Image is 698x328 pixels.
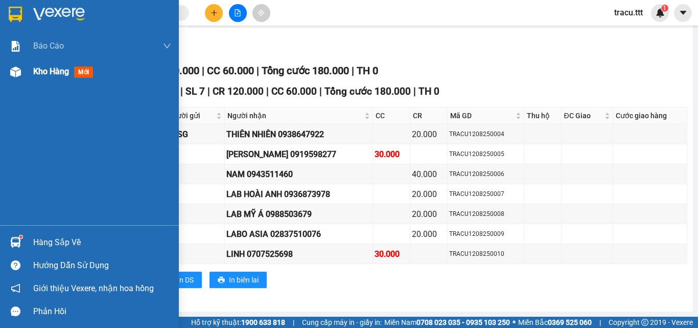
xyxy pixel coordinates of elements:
[679,8,688,17] span: caret-down
[163,42,171,50] span: down
[373,107,410,124] th: CC
[352,64,354,77] span: |
[11,283,20,293] span: notification
[412,228,446,240] div: 20.000
[10,41,21,52] img: solution-icon
[226,228,370,240] div: LABO ASIA 02837510076
[33,258,171,273] div: Hướng dẫn sử dụng
[412,188,446,201] div: 20.000
[180,85,183,97] span: |
[229,4,247,22] button: file-add
[271,85,317,97] span: CC 60.000
[33,67,69,76] span: Kho hàng
[449,129,522,139] div: TRACU1208250004
[205,4,223,22] button: plus
[606,6,651,19] span: tracu.ttt
[266,85,269,97] span: |
[449,249,522,259] div: TRACU1208250010
[410,107,448,124] th: CR
[449,169,522,179] div: TRACU1208250006
[293,317,294,328] span: |
[302,317,382,328] span: Cung cấp máy in - giấy in:
[19,235,22,238] sup: 1
[33,304,171,319] div: Phản hồi
[33,235,171,250] div: Hàng sắp về
[226,248,370,260] div: LINH 0707525698
[599,317,601,328] span: |
[226,148,370,161] div: [PERSON_NAME] 0919598277
[513,320,516,324] span: ⚪️
[641,319,648,326] span: copyright
[418,85,439,97] span: TH 0
[202,64,204,77] span: |
[241,318,285,326] strong: 1900 633 818
[450,110,514,121] span: Mã GD
[33,282,154,295] span: Giới thiệu Vexere, nhận hoa hồng
[663,5,666,12] span: 1
[226,188,370,201] div: LAB HOÀI ANH 0936873978
[11,260,20,270] span: question-circle
[384,317,510,328] span: Miền Nam
[661,5,668,12] sup: 1
[412,168,446,181] div: 40.000
[448,164,524,184] td: TRACU1208250006
[158,272,202,288] button: printerIn DS
[448,124,524,144] td: TRACU1208250004
[449,149,522,159] div: TRACU1208250005
[448,144,524,164] td: TRACU1208250005
[357,64,378,77] span: TH 0
[252,4,270,22] button: aim
[656,8,665,17] img: icon-new-feature
[10,237,21,248] img: warehouse-icon
[564,110,603,121] span: ĐC Giao
[167,128,223,141] div: QTSG
[448,184,524,204] td: TRACU1208250007
[449,229,522,239] div: TRACU1208250009
[226,208,370,221] div: LAB MỸ Á 0988503679
[416,318,510,326] strong: 0708 023 035 - 0935 103 250
[613,107,687,124] th: Cước giao hàng
[412,208,446,221] div: 20.000
[74,67,93,78] span: mới
[449,209,522,219] div: TRACU1208250008
[185,85,205,97] span: SL 7
[448,244,524,264] td: TRACU1208250010
[324,85,411,97] span: Tổng cước 180.000
[213,85,264,97] span: CR 120.000
[218,276,225,285] span: printer
[548,318,592,326] strong: 0369 525 060
[210,272,267,288] button: printerIn biên lai
[168,110,214,121] span: Người gửi
[319,85,322,97] span: |
[177,274,194,286] span: In DS
[234,9,241,16] span: file-add
[375,248,408,260] div: 30.000
[9,7,22,22] img: logo-vxr
[227,110,362,121] span: Người nhận
[448,204,524,224] td: TRACU1208250008
[226,128,370,141] div: THIÊN NHIÊN 0938647922
[375,148,408,161] div: 30.000
[449,189,522,199] div: TRACU1208250007
[226,168,370,181] div: NAM 0943511460
[262,64,349,77] span: Tổng cước 180.000
[207,85,210,97] span: |
[674,4,692,22] button: caret-down
[518,317,592,328] span: Miền Bắc
[524,107,562,124] th: Thu hộ
[191,317,285,328] span: Hỗ trợ kỹ thuật:
[33,39,64,52] span: Báo cáo
[10,67,21,77] img: warehouse-icon
[211,9,218,16] span: plus
[11,307,20,316] span: message
[229,274,259,286] span: In biên lai
[257,64,259,77] span: |
[258,9,265,16] span: aim
[412,128,446,141] div: 20.000
[448,224,524,244] td: TRACU1208250009
[207,64,254,77] span: CC 60.000
[413,85,416,97] span: |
